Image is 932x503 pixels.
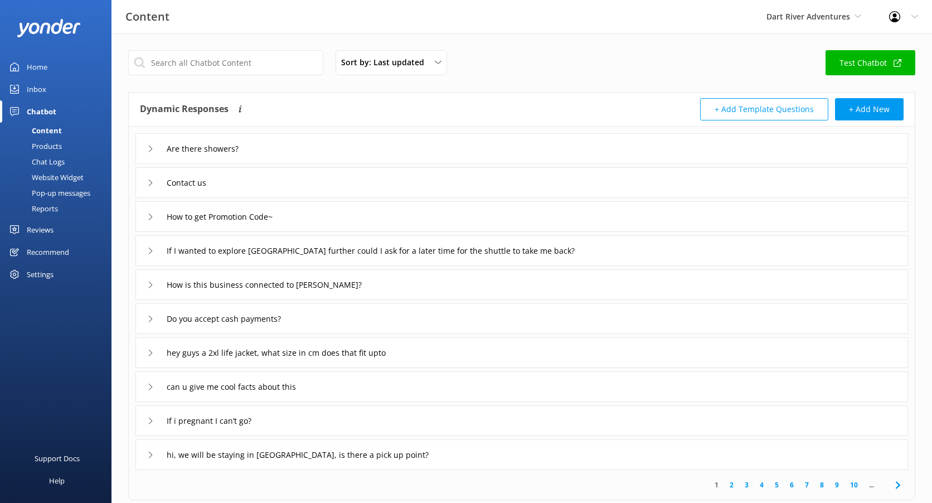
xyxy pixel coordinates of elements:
div: Pop-up messages [7,185,90,201]
div: Inbox [27,78,46,100]
div: Website Widget [7,170,84,185]
img: yonder-white-logo.png [17,19,81,37]
a: Pop-up messages [7,185,111,201]
div: Products [7,138,62,154]
a: Test Chatbot [826,50,915,75]
a: 5 [769,480,784,490]
a: Products [7,138,111,154]
a: 4 [754,480,769,490]
input: Search all Chatbot Content [128,50,323,75]
div: Content [7,123,62,138]
a: Reports [7,201,111,216]
span: Dart River Adventures [766,11,850,22]
h3: Content [125,8,169,26]
a: 7 [799,480,814,490]
span: ... [863,480,880,490]
div: Home [27,56,47,78]
div: Reports [7,201,58,216]
div: Chat Logs [7,154,65,170]
a: 6 [784,480,799,490]
div: Help [49,470,65,492]
a: Content [7,123,111,138]
a: 1 [709,480,724,490]
div: Settings [27,263,54,286]
h4: Dynamic Responses [140,98,229,120]
a: 3 [739,480,754,490]
a: 9 [829,480,844,490]
a: 10 [844,480,863,490]
span: Sort by: Last updated [341,56,431,69]
a: 8 [814,480,829,490]
a: Chat Logs [7,154,111,170]
div: Recommend [27,241,69,263]
a: 2 [724,480,739,490]
button: + Add New [835,98,904,120]
div: Support Docs [35,447,80,470]
div: Chatbot [27,100,56,123]
div: Reviews [27,219,54,241]
button: + Add Template Questions [700,98,828,120]
a: Website Widget [7,170,111,185]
